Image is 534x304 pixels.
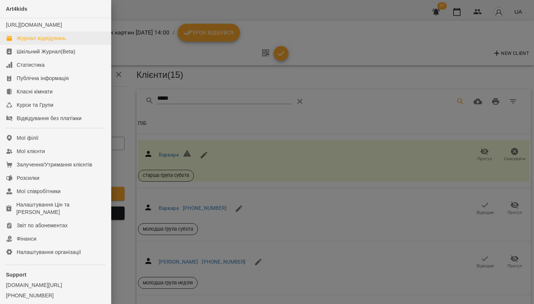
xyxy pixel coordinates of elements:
[17,48,75,55] div: Шкільний Журнал(Beta)
[6,292,105,299] a: [PHONE_NUMBER]
[17,101,53,109] div: Курси та Групи
[17,75,69,82] div: Публічна інформація
[6,271,105,278] p: Support
[17,161,92,168] div: Залучення/Утримання клієнтів
[17,115,82,122] div: Відвідування без платіжки
[17,34,66,42] div: Журнал відвідувань
[17,174,39,182] div: Розсилки
[6,22,62,28] a: [URL][DOMAIN_NAME]
[17,222,68,229] div: Звіт по абонементах
[17,61,45,69] div: Статистика
[16,201,105,216] div: Налаштування Цін та [PERSON_NAME]
[17,248,81,256] div: Налаштування організації
[17,134,39,142] div: Мої філії
[6,6,27,12] span: Art4kids
[17,148,45,155] div: Мої клієнти
[17,235,36,242] div: Фінанси
[17,88,53,95] div: Класні кімнати
[17,188,61,195] div: Мої співробітники
[6,281,105,289] a: [DOMAIN_NAME][URL]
